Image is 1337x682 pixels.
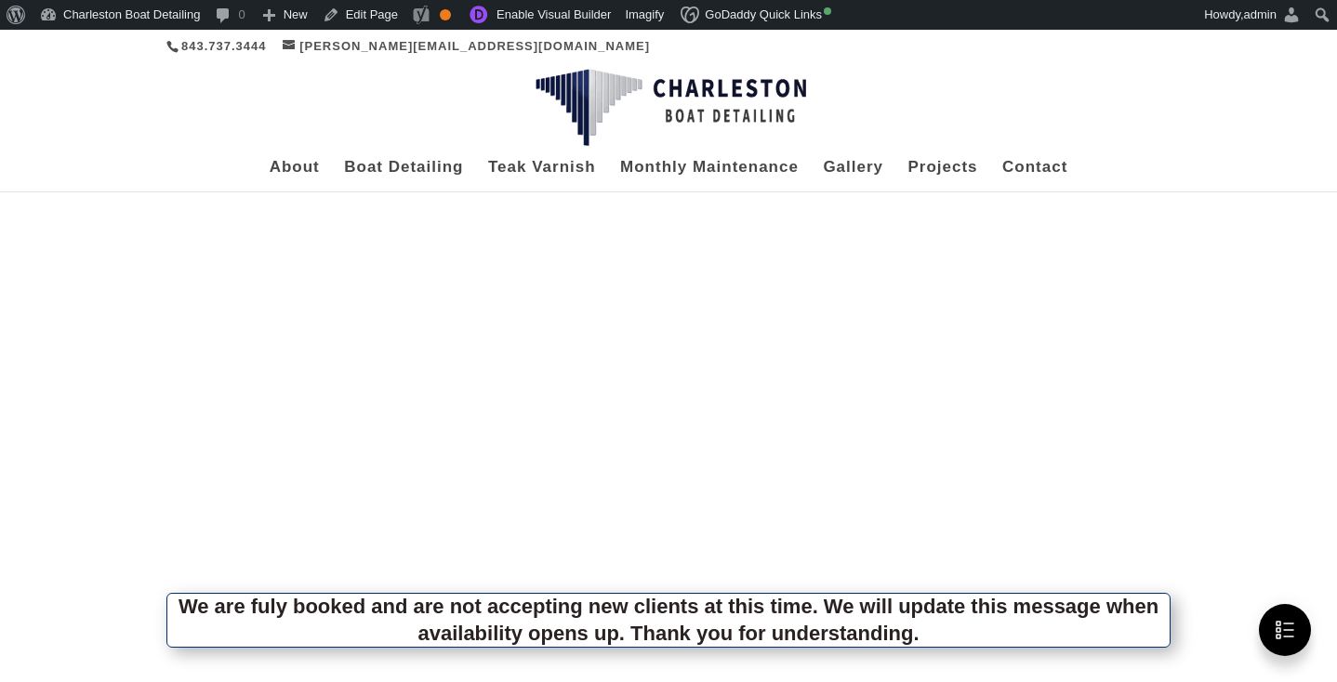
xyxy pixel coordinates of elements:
button: Publish Guide [1259,604,1311,656]
a: Projects [907,161,977,191]
a: Contact [1002,161,1067,191]
a: Teak Varnish [488,161,596,191]
a: About [270,161,320,191]
a: Gallery [823,161,883,191]
a: Monthly Maintenance [620,161,799,191]
a: 843.737.3444 [181,39,267,53]
span: admin [1244,7,1277,21]
p: We are fuly booked and are not accepting new clients at this time. We will update this message wh... [167,594,1170,647]
div: OK [440,9,451,20]
img: Charleston Boat Detailing [536,69,806,147]
a: [PERSON_NAME][EMAIL_ADDRESS][DOMAIN_NAME] [283,39,650,53]
a: Boat Detailing [344,161,463,191]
